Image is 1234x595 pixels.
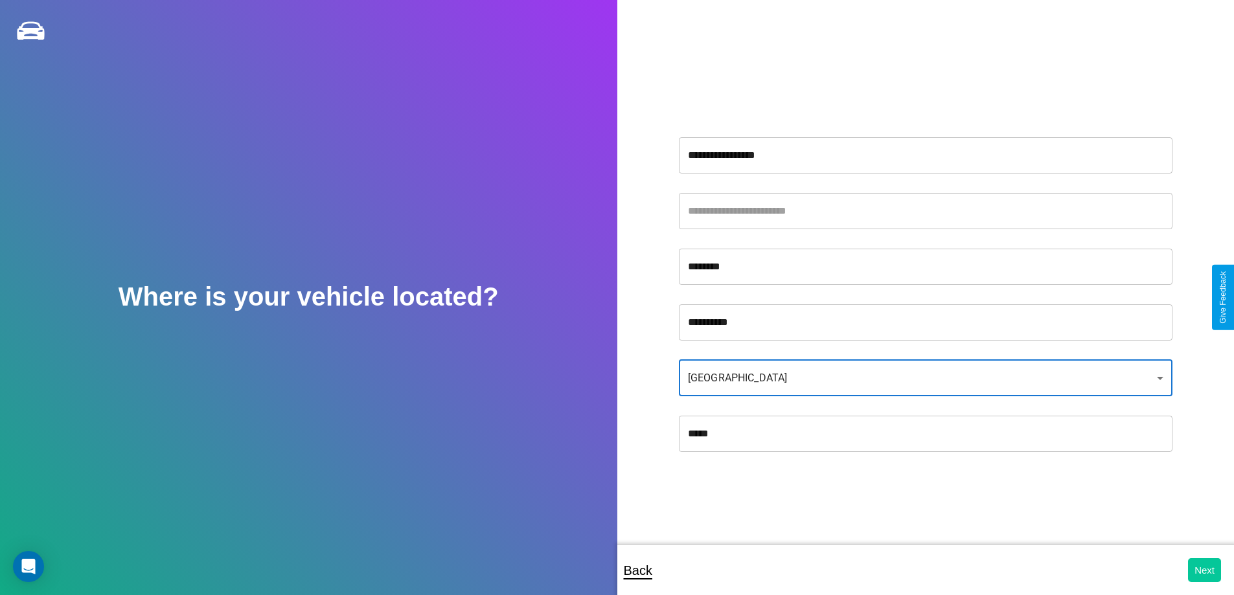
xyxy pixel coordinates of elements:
p: Back [624,559,652,582]
div: Open Intercom Messenger [13,551,44,582]
div: Give Feedback [1218,271,1228,324]
div: [GEOGRAPHIC_DATA] [679,360,1172,396]
button: Next [1188,558,1221,582]
h2: Where is your vehicle located? [119,282,499,311]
